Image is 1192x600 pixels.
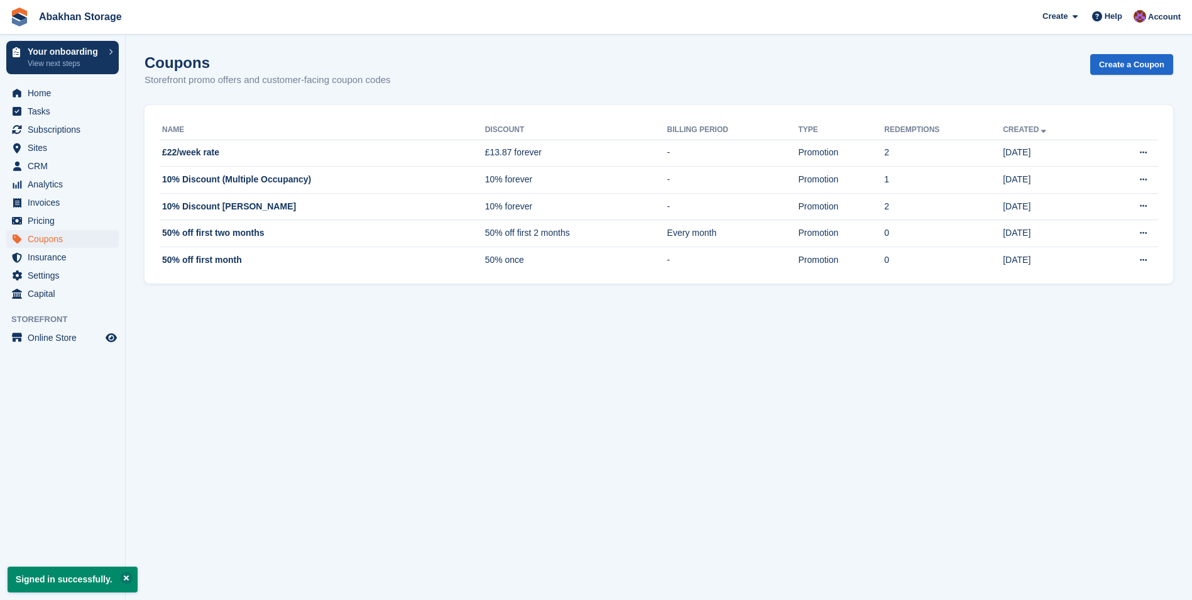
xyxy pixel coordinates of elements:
a: menu [6,121,119,138]
a: menu [6,267,119,284]
td: - [667,140,799,167]
td: Every month [667,220,799,247]
td: [DATE] [1003,220,1102,247]
a: Create a Coupon [1090,54,1173,75]
a: menu [6,329,119,347]
h1: Coupons [145,54,391,71]
span: CRM [28,157,103,175]
span: Home [28,84,103,102]
span: Online Store [28,329,103,347]
span: Analytics [28,175,103,193]
td: 50% off first month [160,247,485,274]
td: Promotion [798,247,884,274]
td: - [667,167,799,194]
a: Your onboarding View next steps [6,41,119,74]
td: 1 [884,167,1003,194]
td: 0 [884,220,1003,247]
th: Type [798,120,884,140]
p: Storefront promo offers and customer-facing coupon codes [145,73,391,87]
td: 50% off first 2 months [485,220,667,247]
td: 50% off first two months [160,220,485,247]
td: [DATE] [1003,167,1102,194]
img: William Abakhan [1134,10,1146,23]
span: Tasks [28,103,103,120]
td: - [667,193,799,220]
td: £22/week rate [160,140,485,167]
a: menu [6,230,119,248]
td: 2 [884,140,1003,167]
span: Capital [28,285,103,303]
p: Signed in successfully. [8,567,138,592]
td: 0 [884,247,1003,274]
span: Pricing [28,212,103,230]
a: menu [6,285,119,303]
p: Your onboarding [28,47,102,56]
span: Sites [28,139,103,157]
a: menu [6,175,119,193]
a: menu [6,103,119,120]
td: Promotion [798,193,884,220]
td: Promotion [798,140,884,167]
a: menu [6,139,119,157]
p: View next steps [28,58,102,69]
span: Subscriptions [28,121,103,138]
th: Name [160,120,485,140]
a: menu [6,194,119,211]
a: menu [6,248,119,266]
span: Coupons [28,230,103,248]
td: [DATE] [1003,140,1102,167]
th: Discount [485,120,667,140]
a: Abakhan Storage [34,6,127,27]
span: Settings [28,267,103,284]
img: stora-icon-8386f47178a22dfd0bd8f6a31ec36ba5ce8667c1dd55bd0f319d3a0aa187defe.svg [10,8,29,26]
span: Account [1148,11,1181,23]
span: Insurance [28,248,103,266]
td: 2 [884,193,1003,220]
td: [DATE] [1003,247,1102,274]
td: Promotion [798,220,884,247]
td: 50% once [485,247,667,274]
span: Storefront [11,313,125,326]
td: - [667,247,799,274]
td: 10% Discount (Multiple Occupancy) [160,167,485,194]
span: Help [1105,10,1122,23]
td: £13.87 forever [485,140,667,167]
a: menu [6,84,119,102]
a: Created [1003,125,1049,134]
span: Create [1042,10,1068,23]
td: [DATE] [1003,193,1102,220]
th: Billing Period [667,120,799,140]
td: 10% forever [485,167,667,194]
td: 10% forever [485,193,667,220]
a: menu [6,157,119,175]
th: Redemptions [884,120,1003,140]
a: menu [6,212,119,230]
span: Invoices [28,194,103,211]
a: Preview store [104,330,119,345]
td: Promotion [798,167,884,194]
td: 10% Discount [PERSON_NAME] [160,193,485,220]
